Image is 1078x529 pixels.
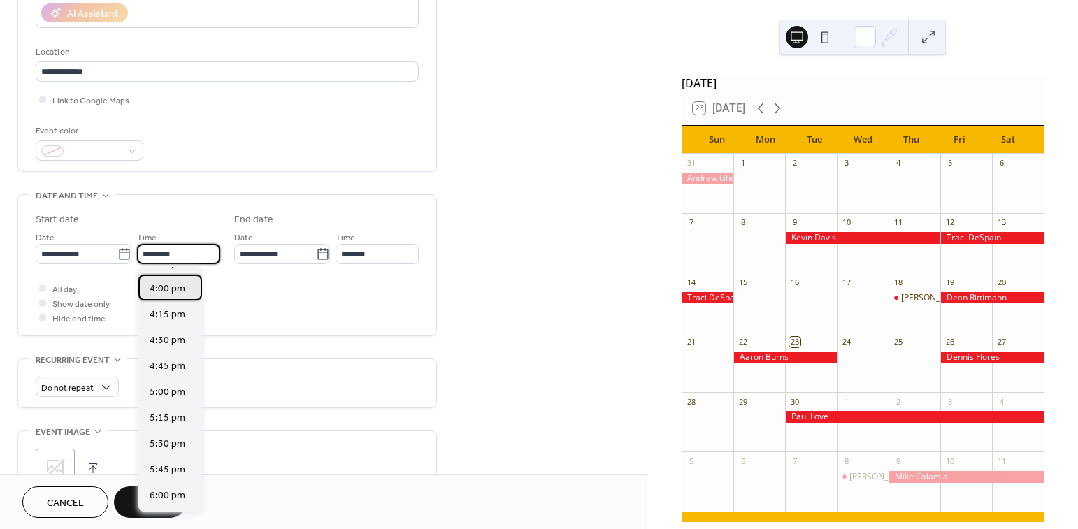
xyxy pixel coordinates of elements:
[893,158,903,168] div: 4
[52,94,129,108] span: Link to Google Maps
[36,353,110,368] span: Recurring event
[234,212,273,227] div: End date
[36,124,141,138] div: Event color
[742,126,790,154] div: Mon
[47,496,84,511] span: Cancel
[114,486,186,518] button: Save
[150,488,185,503] span: 6:00 pm
[36,425,90,440] span: Event image
[150,411,185,426] span: 5:15 pm
[150,385,185,400] span: 5:00 pm
[686,456,696,466] div: 5
[889,471,1044,483] div: Mike Calamia
[789,277,800,287] div: 16
[944,337,955,347] div: 26
[837,471,889,483] div: Justin Gause
[841,337,851,347] div: 24
[944,396,955,407] div: 3
[996,396,1007,407] div: 4
[36,231,55,245] span: Date
[785,411,1044,423] div: Paul Love
[887,126,935,154] div: Thu
[940,352,1044,363] div: Dennis Flores
[36,449,75,488] div: ;
[686,277,696,287] div: 14
[52,297,110,312] span: Show date only
[893,217,903,228] div: 11
[935,126,984,154] div: Fri
[693,126,741,154] div: Sun
[893,337,903,347] div: 25
[738,217,748,228] div: 8
[944,456,955,466] div: 10
[901,292,967,304] div: [PERSON_NAME]
[150,359,185,374] span: 4:45 pm
[996,217,1007,228] div: 13
[889,292,940,304] div: Justin Gause
[36,212,79,227] div: Start date
[790,126,838,154] div: Tue
[686,217,696,228] div: 7
[785,232,940,244] div: Kevin Davis
[944,277,955,287] div: 19
[789,456,800,466] div: 7
[893,277,903,287] div: 18
[137,231,157,245] span: Time
[841,217,851,228] div: 10
[738,396,748,407] div: 29
[996,337,1007,347] div: 27
[789,158,800,168] div: 2
[841,158,851,168] div: 3
[686,396,696,407] div: 28
[984,126,1033,154] div: Sat
[41,380,94,396] span: Do not repeat
[838,126,886,154] div: Wed
[150,333,185,348] span: 4:30 pm
[682,173,733,184] div: Andrew Gholson
[52,312,106,326] span: Hide end time
[36,45,416,59] div: Location
[686,158,696,168] div: 31
[150,307,185,322] span: 4:15 pm
[940,232,1044,244] div: Traci DeSpain
[789,396,800,407] div: 30
[789,217,800,228] div: 9
[738,337,748,347] div: 22
[738,456,748,466] div: 6
[996,158,1007,168] div: 6
[733,352,837,363] div: Aaron Burns
[150,463,185,477] span: 5:45 pm
[944,217,955,228] div: 12
[682,75,1044,92] div: [DATE]
[996,456,1007,466] div: 11
[686,337,696,347] div: 21
[336,231,355,245] span: Time
[893,396,903,407] div: 2
[52,282,77,297] span: All day
[940,292,1044,304] div: Dean Rittimann
[738,158,748,168] div: 1
[234,231,253,245] span: Date
[150,282,185,296] span: 4:00 pm
[789,337,800,347] div: 23
[22,486,108,518] button: Cancel
[682,292,733,304] div: Traci DeSpain
[893,456,903,466] div: 9
[996,277,1007,287] div: 20
[36,189,98,203] span: Date and time
[150,437,185,451] span: 5:30 pm
[841,396,851,407] div: 1
[738,277,748,287] div: 15
[849,471,915,483] div: [PERSON_NAME]
[841,456,851,466] div: 8
[841,277,851,287] div: 17
[944,158,955,168] div: 5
